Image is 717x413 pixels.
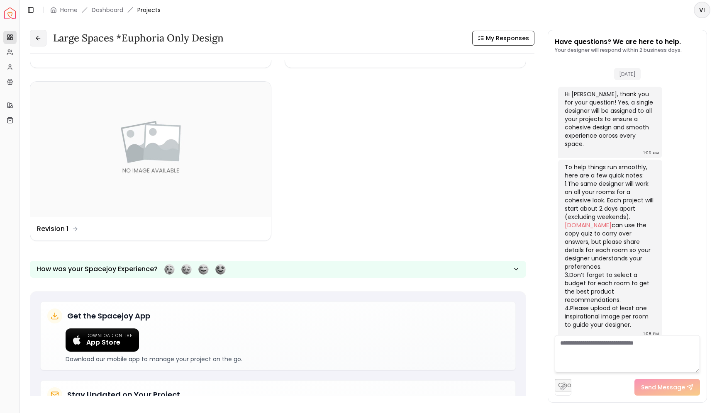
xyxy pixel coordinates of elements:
[60,6,78,14] a: Home
[66,328,139,352] a: Download on the App Store
[67,310,150,322] h5: Get the Spacejoy App
[66,355,509,363] p: Download our mobile app to manage your project on the go.
[486,34,529,42] span: My Responses
[565,221,612,229] a: [DOMAIN_NAME]
[37,224,68,234] dd: Revision 1
[30,261,526,278] button: How was your Spacejoy Experience?Feeling terribleFeeling badFeeling goodFeeling awesome
[472,31,534,46] button: My Responses
[565,163,654,329] div: To help things run smoothly, here are a few quick notes: 1.The same designer will work on all you...
[72,335,81,345] img: Apple logo
[53,32,224,45] h3: Large Spaces *Euphoria Only design
[695,2,710,17] span: VI
[565,90,654,148] div: Hi [PERSON_NAME], thank you for your question! Yes, a single designer will be assigned to all you...
[86,338,132,347] span: App Store
[4,7,16,19] img: Spacejoy Logo
[644,330,659,338] div: 1:08 PM
[614,68,641,80] span: [DATE]
[555,37,682,47] p: Have questions? We are here to help.
[694,2,710,18] button: VI
[137,6,161,14] span: Projects
[555,47,682,53] p: Your designer will respond within 2 business days.
[86,333,132,339] span: Download on the
[4,7,16,19] a: Spacejoy
[50,6,161,14] nav: breadcrumb
[644,149,659,157] div: 1:06 PM
[30,82,271,217] img: Revision 1
[67,389,180,401] h5: Stay Updated on Your Project
[37,264,158,274] p: How was your Spacejoy Experience?
[92,6,123,14] a: Dashboard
